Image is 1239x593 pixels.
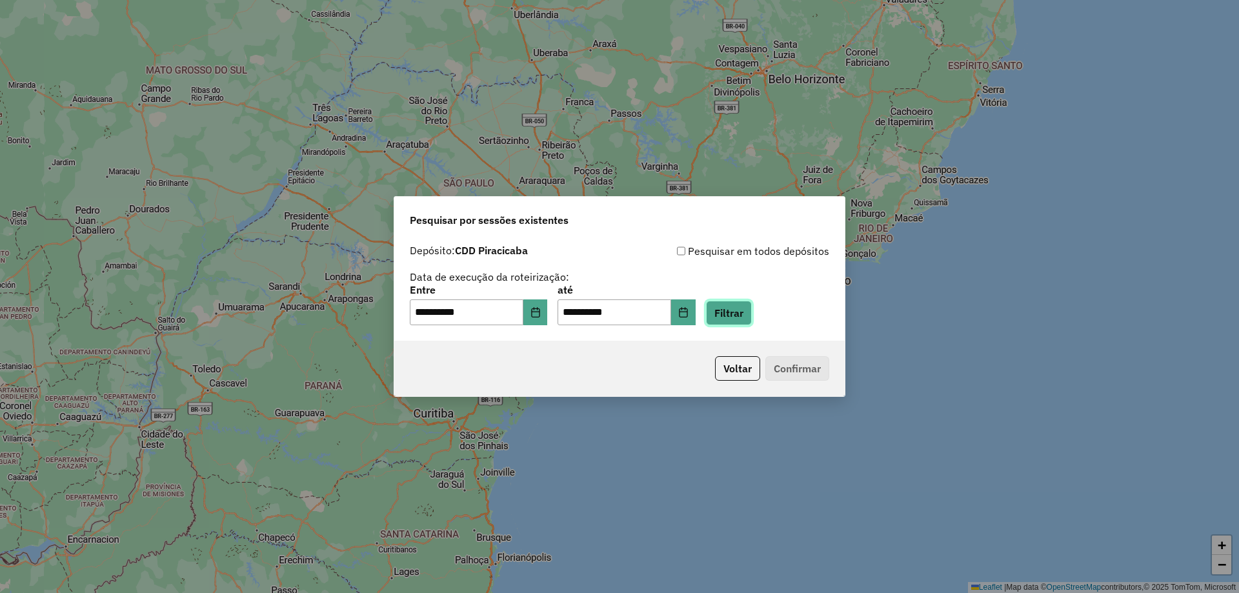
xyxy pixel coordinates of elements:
button: Filtrar [706,301,752,325]
span: Pesquisar por sessões existentes [410,212,569,228]
label: Data de execução da roteirização: [410,269,569,285]
button: Choose Date [523,299,548,325]
label: até [558,282,695,297]
button: Choose Date [671,299,696,325]
button: Voltar [715,356,760,381]
label: Entre [410,282,547,297]
div: Pesquisar em todos depósitos [619,243,829,259]
label: Depósito: [410,243,528,258]
strong: CDD Piracicaba [455,244,528,257]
